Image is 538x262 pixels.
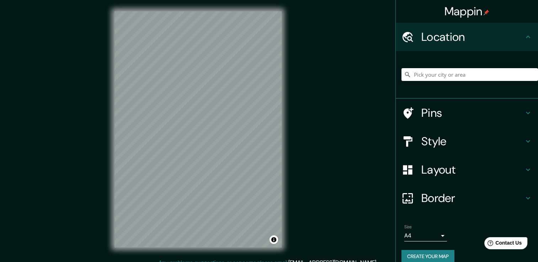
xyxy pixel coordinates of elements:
[396,23,538,51] div: Location
[396,127,538,155] div: Style
[421,163,524,177] h4: Layout
[404,224,412,230] label: Size
[396,155,538,184] div: Layout
[401,68,538,81] input: Pick your city or area
[270,235,278,244] button: Toggle attribution
[421,134,524,148] h4: Style
[396,99,538,127] div: Pins
[404,230,447,241] div: A4
[396,184,538,212] div: Border
[114,11,282,247] canvas: Map
[421,191,524,205] h4: Border
[484,10,489,15] img: pin-icon.png
[444,4,490,18] h4: Mappin
[421,30,524,44] h4: Location
[421,106,524,120] h4: Pins
[475,234,530,254] iframe: Help widget launcher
